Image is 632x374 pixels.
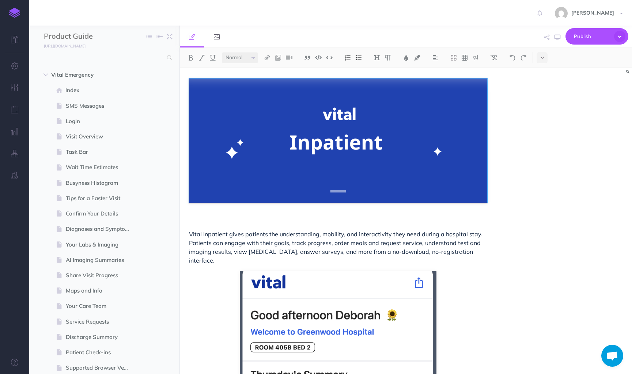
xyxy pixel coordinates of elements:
span: Wait Time Estimates [66,163,136,172]
input: Search [44,51,163,64]
button: Publish [565,28,628,45]
img: Bold button [188,55,194,61]
img: Headings dropdown button [374,55,380,61]
img: Create table button [461,55,468,61]
img: Alignment dropdown menu button [432,55,439,61]
img: Clear styles button [491,55,497,61]
img: Blockquote button [304,55,311,61]
span: Patient Check-ins [66,348,136,357]
span: [PERSON_NAME] [568,9,618,16]
input: Documentation Name [44,31,130,42]
img: Undo [509,55,516,61]
span: Index [65,86,136,95]
span: Tips for a Faster Visit [66,194,136,203]
span: Service Requests [66,317,136,326]
span: Confirm Your Details [66,209,136,218]
span: Discharge Summary [66,333,136,341]
span: Login [66,117,136,126]
img: Link button [264,55,270,61]
img: Add image button [275,55,281,61]
img: Code block button [315,55,322,60]
span: Diagnoses and Symptom Video Education [66,225,136,233]
span: Vital Inpatient gives patients the understanding, mobility, and interactivity they need during a ... [189,230,484,264]
a: Open chat [601,345,623,367]
span: Publish [574,31,610,42]
span: SMS Messages [66,102,136,110]
span: Vital Emergency [51,70,126,79]
img: vs3yKRgCzMjq5BkzQAMQ.png [189,79,487,203]
img: Ordered list button [344,55,351,61]
img: Add video button [286,55,292,61]
img: Text color button [403,55,409,61]
img: logo-mark.svg [9,8,20,18]
span: Your Labs & Imaging [66,240,136,249]
img: Unordered list button [355,55,362,61]
img: Text background color button [414,55,420,61]
img: Redo [520,55,527,61]
span: Visit Overview [66,132,136,141]
img: Underline button [209,55,216,61]
span: Busyness Histogram [66,179,136,187]
span: Maps and Info [66,286,136,295]
span: AI Imaging Summaries [66,256,136,264]
img: Italic button [198,55,205,61]
span: Share Visit Progress [66,271,136,280]
span: Your Care Team [66,302,136,310]
img: Paragraph button [385,55,391,61]
img: Inline code button [326,55,333,60]
span: Task Bar [66,148,136,156]
img: 5da3de2ef7f569c4e7af1a906648a0de.jpg [555,7,568,20]
a: [URL][DOMAIN_NAME] [29,42,93,49]
span: Supported Browser Versions [66,363,136,372]
img: Callout dropdown menu button [472,55,479,61]
small: [URL][DOMAIN_NAME] [44,43,86,49]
